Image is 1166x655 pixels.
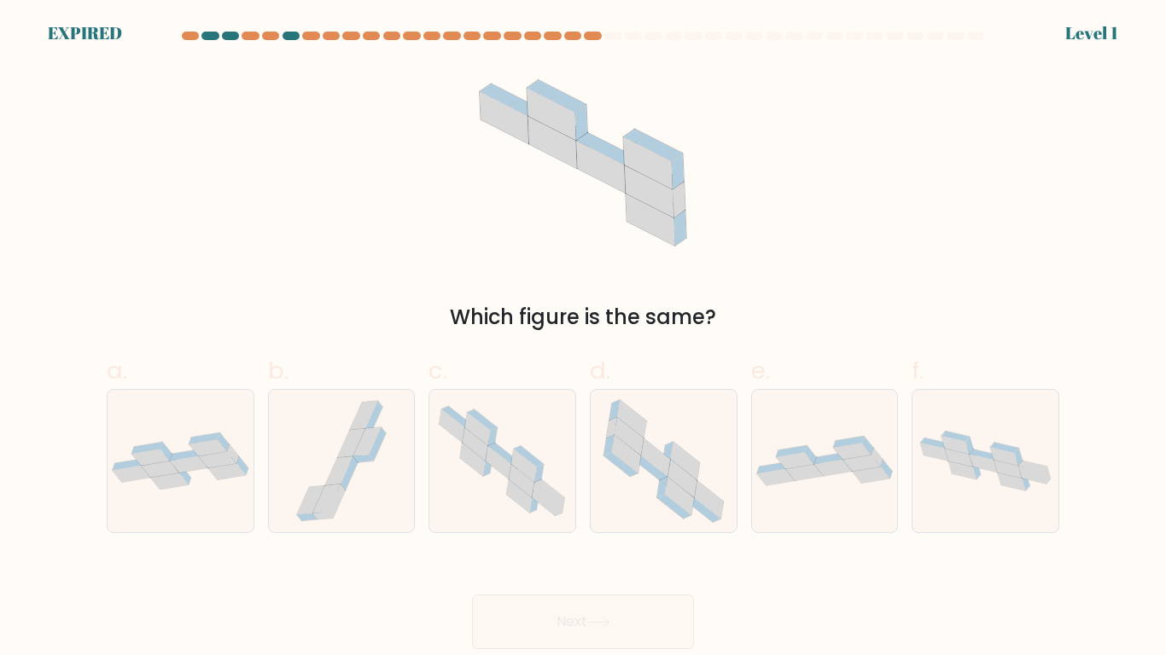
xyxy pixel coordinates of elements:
div: Level 1 [1065,20,1118,46]
span: d. [590,354,610,387]
div: EXPIRED [48,20,122,46]
span: a. [107,354,127,387]
div: Which figure is the same? [117,302,1049,333]
span: b. [268,354,289,387]
span: f. [912,354,924,387]
span: e. [751,354,770,387]
span: c. [429,354,447,387]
